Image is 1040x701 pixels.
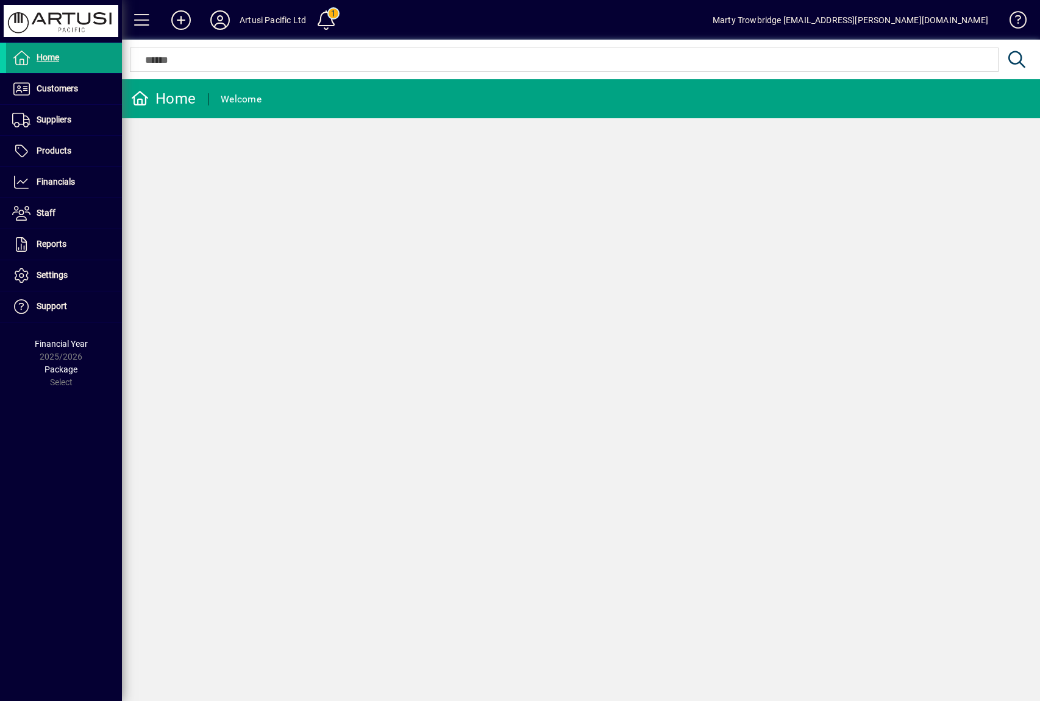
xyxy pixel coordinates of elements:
[6,260,122,291] a: Settings
[37,177,75,187] span: Financials
[37,208,55,218] span: Staff
[37,52,59,62] span: Home
[221,90,262,109] div: Welcome
[6,198,122,229] a: Staff
[37,301,67,311] span: Support
[37,84,78,93] span: Customers
[201,9,240,31] button: Profile
[6,167,122,197] a: Financials
[162,9,201,31] button: Add
[6,136,122,166] a: Products
[37,270,68,280] span: Settings
[37,239,66,249] span: Reports
[35,339,88,349] span: Financial Year
[6,105,122,135] a: Suppliers
[240,10,306,30] div: Artusi Pacific Ltd
[6,74,122,104] a: Customers
[6,229,122,260] a: Reports
[45,365,77,374] span: Package
[713,10,988,30] div: Marty Trowbridge [EMAIL_ADDRESS][PERSON_NAME][DOMAIN_NAME]
[37,115,71,124] span: Suppliers
[1000,2,1025,42] a: Knowledge Base
[37,146,71,155] span: Products
[6,291,122,322] a: Support
[131,89,196,109] div: Home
